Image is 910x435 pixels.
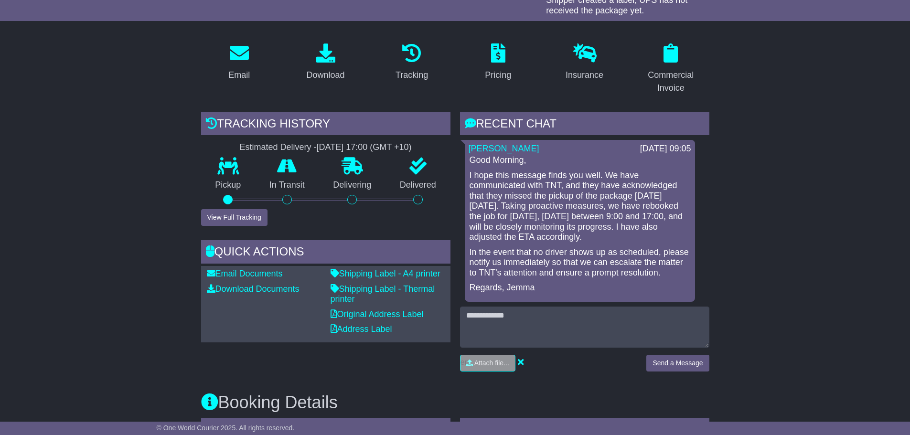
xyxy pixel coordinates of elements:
a: Download [300,40,351,85]
div: [DATE] 17:00 (GMT +10) [317,142,412,153]
a: Download Documents [207,284,300,294]
a: Email [222,40,256,85]
div: Estimated Delivery - [201,142,450,153]
div: Pricing [485,69,511,82]
p: In the event that no driver shows up as scheduled, please notify us immediately so that we can es... [470,247,690,278]
div: Email [228,69,250,82]
p: Good Morning, [470,155,690,166]
a: Insurance [559,40,610,85]
span: © One World Courier 2025. All rights reserved. [157,424,295,432]
div: Commercial Invoice [639,69,703,95]
div: Download [306,69,344,82]
div: Tracking history [201,112,450,138]
p: In Transit [255,180,319,191]
p: Regards, Jemma [470,283,690,293]
a: Pricing [479,40,517,85]
a: Commercial Invoice [632,40,709,98]
a: Email Documents [207,269,283,278]
a: Shipping Label - Thermal printer [331,284,435,304]
p: Delivered [385,180,450,191]
div: Tracking [396,69,428,82]
p: Delivering [319,180,386,191]
div: [DATE] 09:05 [640,144,691,154]
a: Shipping Label - A4 printer [331,269,440,278]
p: Pickup [201,180,256,191]
div: RECENT CHAT [460,112,709,138]
a: Original Address Label [331,309,424,319]
p: I hope this message finds you well. We have communicated with TNT, and they have acknowledged tha... [470,170,690,243]
a: Tracking [389,40,434,85]
a: [PERSON_NAME] [469,144,539,153]
button: Send a Message [646,355,709,371]
div: Quick Actions [201,240,450,266]
button: View Full Tracking [201,209,268,226]
div: Insurance [566,69,603,82]
h3: Booking Details [201,393,709,412]
a: Address Label [331,324,392,334]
